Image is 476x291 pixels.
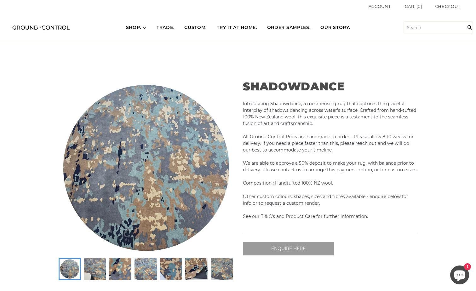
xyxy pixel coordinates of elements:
h3: SHADOWDANCE [243,80,418,93]
span: Cart [405,4,416,9]
a: OUR STORY. [315,19,355,37]
inbox-online-store-chat: Shopify online store chat [448,265,471,286]
span: 0 [418,4,421,9]
span: CUSTOM. [184,25,207,31]
a: TRY IT AT HOME. [212,19,262,37]
span: ORDER SAMPLES. [267,25,311,31]
img: SHADOWDANCE [135,258,157,280]
img: SHADOWDANCE [84,258,106,280]
a: TRADE. [152,19,179,37]
a: CUSTOM. [179,19,212,37]
a: Account [369,4,391,9]
span: ENQUIRE HERE [271,246,306,251]
a: Cart(0) [405,3,422,10]
input: Search [463,13,476,42]
img: SHADOWDANCE [109,258,131,280]
span: Introducing Shadowdance, a mesmerising rug that captures the graceful interplay of shadows dancin... [243,101,417,186]
button: ENQUIRE HERE [243,242,334,255]
a: SHOP. [121,19,152,37]
input: Search [404,21,473,33]
span: TRADE. [157,25,174,31]
span: TRY IT AT HOME. [217,25,257,31]
img: SHADOWDANCE [210,258,232,280]
span: OUR STORY. [320,25,350,31]
a: ORDER SAMPLES. [262,19,316,37]
img: SHADOWDANCE [160,258,182,280]
span: Other custom colours, shapes, sizes and fibres available - enquire below for info or to request a... [243,194,408,219]
img: SHADOWDANCE [60,259,80,279]
span: SHOP. [126,25,141,31]
img: SHADOWDANCE [185,258,207,280]
img: SHADOWDANCE [59,80,233,255]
